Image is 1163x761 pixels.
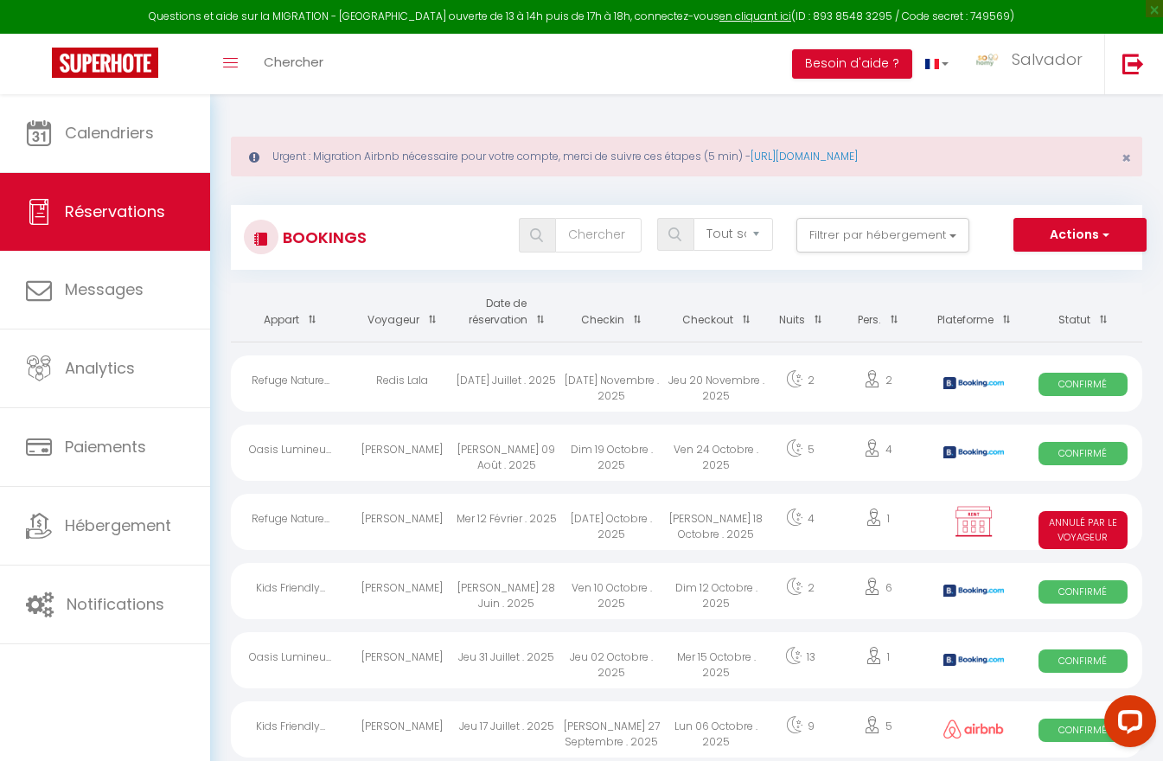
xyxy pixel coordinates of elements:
th: Sort by checkout [664,283,769,342]
th: Sort by status [1024,283,1142,342]
img: logout [1122,53,1144,74]
th: Sort by channel [923,283,1024,342]
img: ... [974,52,1000,68]
a: en cliquant ici [719,9,791,23]
button: Close [1121,150,1131,166]
th: Sort by booking date [454,283,559,342]
th: Sort by guest [349,283,454,342]
span: Notifications [67,593,164,615]
th: Sort by checkin [559,283,663,342]
a: [URL][DOMAIN_NAME] [751,149,858,163]
h3: Bookings [278,218,367,257]
input: Chercher [555,218,642,253]
button: Actions [1013,218,1147,253]
span: Chercher [264,53,323,71]
div: Urgent : Migration Airbnb nécessaire pour votre compte, merci de suivre ces étapes (5 min) - [231,137,1142,176]
a: ... Salvador [962,34,1104,94]
span: Calendriers [65,122,154,144]
span: Paiements [65,436,146,457]
span: Messages [65,278,144,300]
button: Filtrer par hébergement [796,218,969,253]
th: Sort by nights [769,283,833,342]
iframe: LiveChat chat widget [1090,688,1163,761]
span: Hébergement [65,515,171,536]
a: Chercher [251,34,336,94]
th: Sort by rentals [231,283,349,342]
span: Réservations [65,201,165,222]
th: Sort by people [833,283,923,342]
img: Super Booking [52,48,158,78]
button: Besoin d'aide ? [792,49,912,79]
span: Analytics [65,357,135,379]
span: Salvador [1012,48,1083,70]
span: × [1121,147,1131,169]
